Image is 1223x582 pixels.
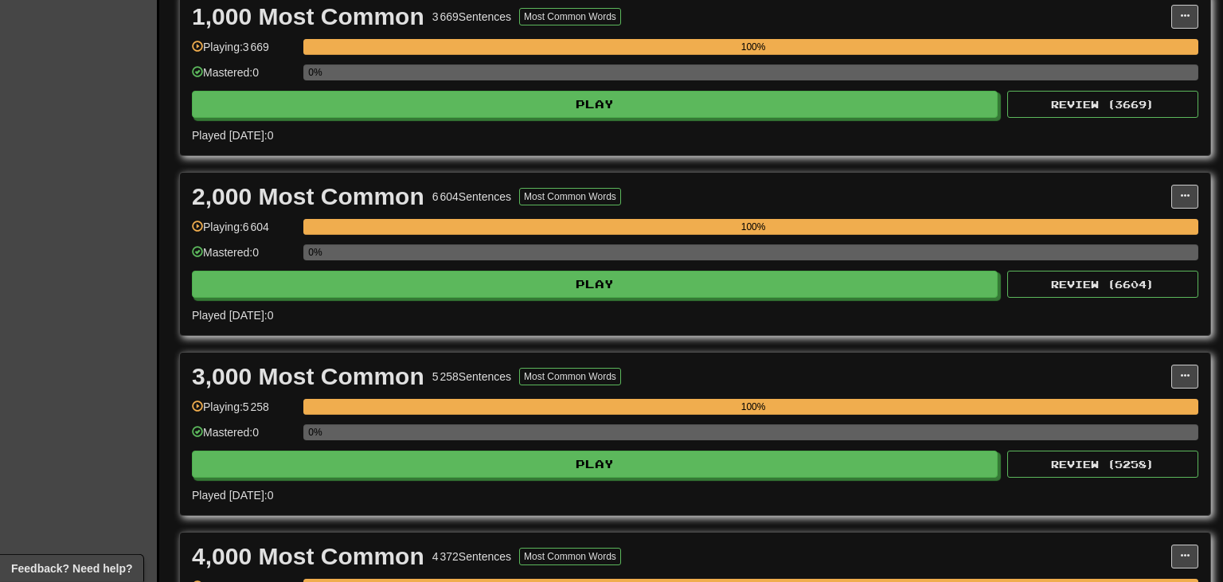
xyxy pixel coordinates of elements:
button: Most Common Words [519,368,621,385]
button: Play [192,91,998,118]
button: Review (3669) [1007,91,1198,118]
span: Open feedback widget [11,561,132,576]
div: 1,000 Most Common [192,5,424,29]
div: Playing: 6 604 [192,219,295,245]
div: Playing: 5 258 [192,399,295,425]
button: Most Common Words [519,188,621,205]
button: Review (6604) [1007,271,1198,298]
span: Played [DATE]: 0 [192,129,273,142]
span: Played [DATE]: 0 [192,309,273,322]
div: 100% [308,399,1198,415]
div: 6 604 Sentences [432,189,511,205]
div: Mastered: 0 [192,64,295,91]
div: 4,000 Most Common [192,545,424,568]
div: 2,000 Most Common [192,185,424,209]
button: Play [192,451,998,478]
div: 4 372 Sentences [432,549,511,564]
span: Played [DATE]: 0 [192,489,273,502]
div: 5 258 Sentences [432,369,511,385]
div: 3 669 Sentences [432,9,511,25]
div: 100% [308,219,1198,235]
button: Review (5258) [1007,451,1198,478]
button: Most Common Words [519,8,621,25]
div: Mastered: 0 [192,424,295,451]
div: Mastered: 0 [192,244,295,271]
div: 100% [308,39,1198,55]
button: Most Common Words [519,548,621,565]
div: Playing: 3 669 [192,39,295,65]
div: 3,000 Most Common [192,365,424,389]
button: Play [192,271,998,298]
